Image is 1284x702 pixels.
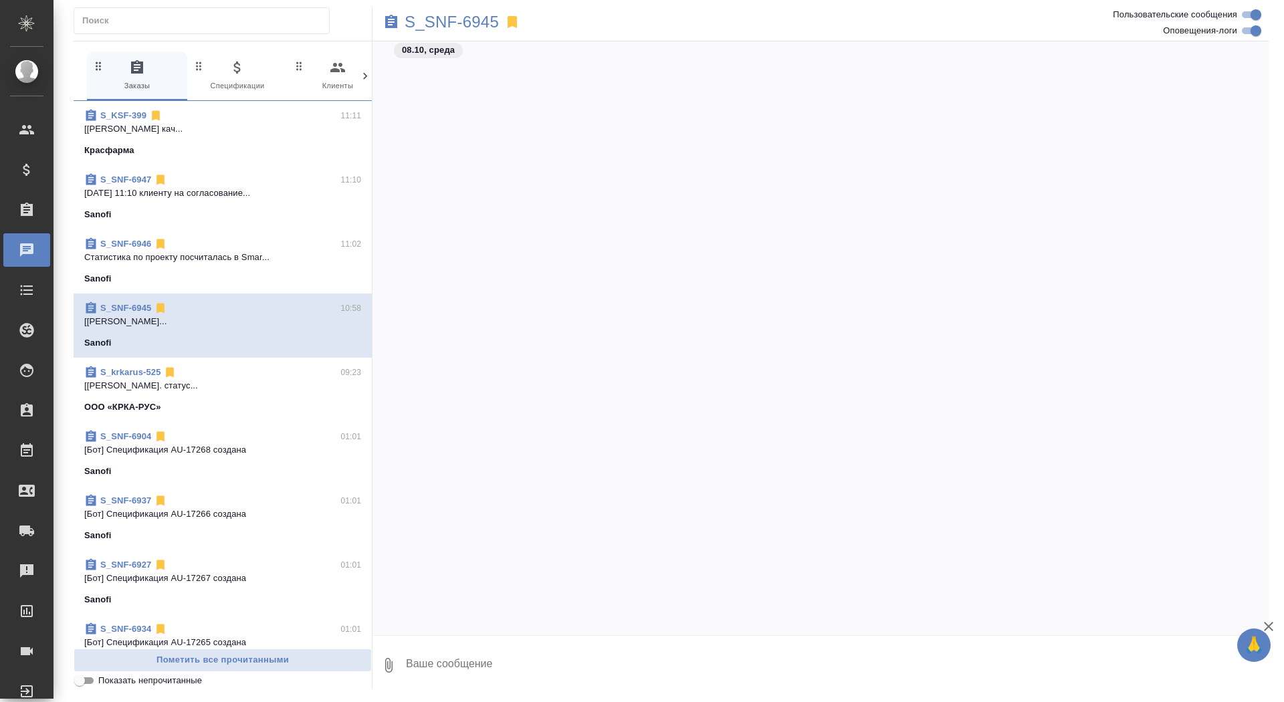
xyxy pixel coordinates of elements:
[340,558,361,572] p: 01:01
[84,465,112,478] p: Sanofi
[340,622,361,636] p: 01:01
[154,622,167,636] svg: Отписаться
[84,529,112,542] p: Sanofi
[74,165,372,229] div: S_SNF-694711:10[DATE] 11:10 клиенту на согласование...Sanofi
[193,60,205,72] svg: Зажми и перетащи, чтобы поменять порядок вкладок
[100,624,151,634] a: S_SNF-6934
[340,366,361,379] p: 09:23
[340,109,361,122] p: 11:11
[84,208,112,221] p: Sanofi
[293,60,383,92] span: Клиенты
[84,122,361,136] p: [[PERSON_NAME] кач...
[74,294,372,358] div: S_SNF-694510:58[[PERSON_NAME]...Sanofi
[100,303,151,313] a: S_SNF-6945
[74,649,372,672] button: Пометить все прочитанными
[100,239,151,249] a: S_SNF-6946
[163,366,177,379] svg: Отписаться
[84,400,161,414] p: ООО «КРКА-РУС»
[84,593,112,606] p: Sanofi
[84,572,361,585] p: [Бот] Спецификация AU-17267 создана
[74,229,372,294] div: S_SNF-694611:02Cтатистика по проекту посчиталась в Smar...Sanofi
[92,60,182,92] span: Заказы
[402,43,455,57] p: 08.10, среда
[84,144,134,157] p: Красфарма
[84,187,361,200] p: [DATE] 11:10 клиенту на согласование...
[74,550,372,614] div: S_SNF-692701:01[Бот] Спецификация AU-17267 созданаSanofi
[84,443,361,457] p: [Бот] Спецификация AU-17268 создана
[84,379,361,392] p: [[PERSON_NAME]. статус...
[293,60,306,72] svg: Зажми и перетащи, чтобы поменять порядок вкладок
[154,494,167,507] svg: Отписаться
[82,11,329,30] input: Поиск
[1113,8,1237,21] span: Пользовательские сообщения
[340,237,361,251] p: 11:02
[154,302,167,315] svg: Отписаться
[74,614,372,679] div: S_SNF-693401:01[Бот] Спецификация AU-17265 созданаSanofi
[74,422,372,486] div: S_SNF-690401:01[Бот] Спецификация AU-17268 созданаSanofi
[98,674,202,687] span: Показать непрочитанные
[1163,24,1237,37] span: Оповещения-логи
[100,367,160,377] a: S_krkarus-525
[100,110,146,120] a: S_KSF-399
[154,173,167,187] svg: Отписаться
[81,653,364,668] span: Пометить все прочитанными
[340,430,361,443] p: 01:01
[84,272,112,285] p: Sanofi
[154,558,167,572] svg: Отписаться
[74,101,372,165] div: S_KSF-39911:11[[PERSON_NAME] кач...Красфарма
[340,173,361,187] p: 11:10
[92,60,105,72] svg: Зажми и перетащи, чтобы поменять порядок вкладок
[1237,628,1271,662] button: 🙏
[100,560,151,570] a: S_SNF-6927
[84,636,361,649] p: [Бот] Спецификация AU-17265 создана
[340,302,361,315] p: 10:58
[149,109,163,122] svg: Отписаться
[100,431,151,441] a: S_SNF-6904
[84,251,361,264] p: Cтатистика по проекту посчиталась в Smar...
[74,486,372,550] div: S_SNF-693701:01[Бот] Спецификация AU-17266 созданаSanofi
[100,495,151,505] a: S_SNF-6937
[84,507,361,521] p: [Бот] Спецификация AU-17266 создана
[84,336,112,350] p: Sanofi
[154,237,167,251] svg: Отписаться
[193,60,282,92] span: Спецификации
[154,430,167,443] svg: Отписаться
[100,174,151,185] a: S_SNF-6947
[84,315,361,328] p: [[PERSON_NAME]...
[405,15,499,29] a: S_SNF-6945
[74,358,372,422] div: S_krkarus-52509:23[[PERSON_NAME]. статус...ООО «КРКА-РУС»
[1243,631,1265,659] span: 🙏
[340,494,361,507] p: 01:01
